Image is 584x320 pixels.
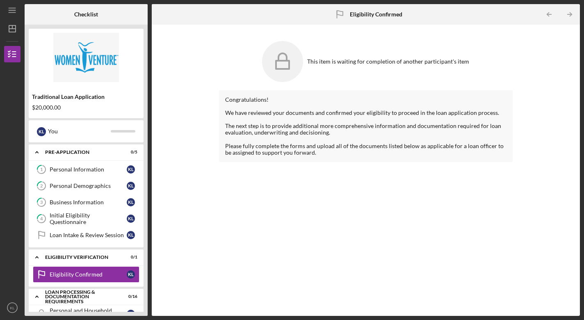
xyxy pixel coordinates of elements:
div: K L [127,270,135,279]
div: The next step is to provide additional more comprehensive information and documentation required ... [225,123,507,136]
a: 4Initial Eligibility QuestionnaireKL [33,210,139,227]
tspan: 2 [40,183,43,189]
div: Business Information [50,199,127,206]
b: Checklist [74,11,98,18]
div: Eligibility Verification [45,255,117,260]
div: Congratulations! [225,96,507,103]
div: You [48,124,111,138]
a: 2Personal DemographicsKL [33,178,139,194]
div: K L [127,182,135,190]
div: Personal Information [50,166,127,173]
div: K L [127,198,135,206]
a: Eligibility ConfirmedKL [33,266,139,283]
a: 3Business InformationKL [33,194,139,210]
a: Loan Intake & Review SessionKL [33,227,139,243]
div: Please fully complete the forms and upload all of the documents listed below as applicable for a ... [225,143,507,156]
div: 0 / 1 [123,255,137,260]
tspan: 3 [40,200,43,205]
img: Product logo [29,33,144,82]
div: Personal Demographics [50,183,127,189]
tspan: 4 [40,216,43,222]
div: Eligibility Confirmed [50,271,127,278]
div: K L [127,310,135,318]
text: KL [10,306,15,310]
div: $20,000.00 [32,104,140,111]
div: K L [127,165,135,174]
div: This item is waiting for completion of another participant's item [307,58,469,65]
div: K L [37,127,46,136]
div: Loan Intake & Review Session [50,232,127,238]
div: We have reviewed your documents and confirmed your eligibility to proceed in the loan application... [225,110,507,116]
div: 0 / 16 [123,294,137,299]
div: 0 / 5 [123,150,137,155]
button: KL [4,299,21,316]
div: Pre-Application [45,150,117,155]
div: K L [127,215,135,223]
b: Eligibility Confirmed [350,11,402,18]
div: Initial Eligibility Questionnaire [50,212,127,225]
a: 1Personal InformationKL [33,161,139,178]
div: Traditional Loan Application [32,94,140,100]
div: K L [127,231,135,239]
div: Loan Processing & Documentation Requirements [45,290,117,304]
tspan: 1 [40,167,43,172]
